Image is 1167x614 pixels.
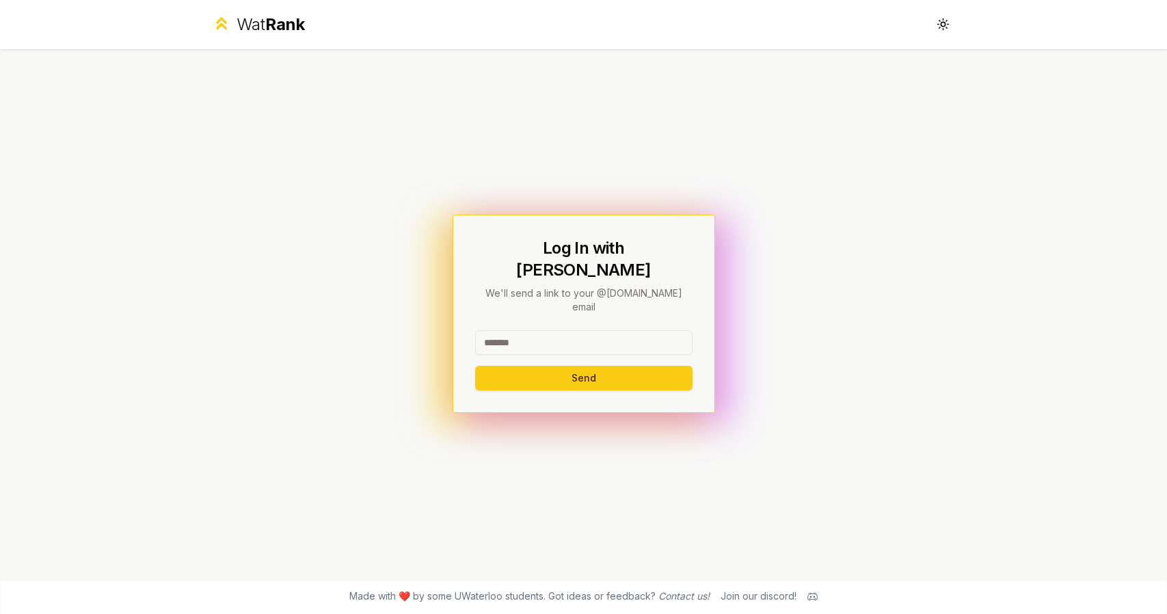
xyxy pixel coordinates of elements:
[721,589,796,603] div: Join our discord!
[349,589,710,603] span: Made with ❤️ by some UWaterloo students. Got ideas or feedback?
[475,237,693,281] h1: Log In with [PERSON_NAME]
[475,286,693,314] p: We'll send a link to your @[DOMAIN_NAME] email
[212,14,306,36] a: WatRank
[265,14,305,34] span: Rank
[475,366,693,390] button: Send
[237,14,305,36] div: Wat
[658,590,710,602] a: Contact us!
